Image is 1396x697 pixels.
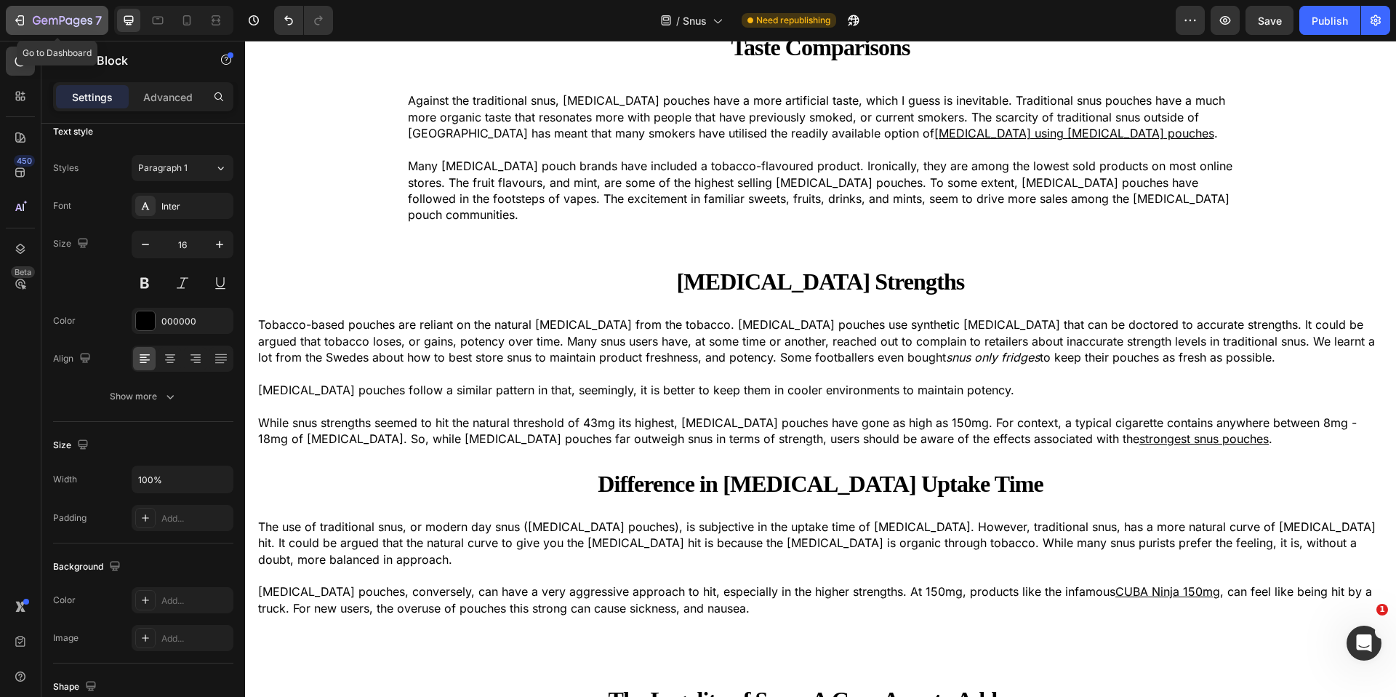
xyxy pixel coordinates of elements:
button: Publish [1299,6,1360,35]
p: Advanced [143,89,193,105]
div: Beta [11,266,35,278]
strong: The Legality of Snus: A Grey Area to Address [364,646,788,672]
div: Text style [53,125,93,138]
strong: [MEDICAL_DATA] Strengths [432,228,720,254]
a: [MEDICAL_DATA] using [MEDICAL_DATA] pouches [689,85,969,100]
strong: Difference in [MEDICAL_DATA] Uptake Time [353,430,798,456]
div: 000000 [161,315,230,328]
div: Shape [53,677,100,697]
div: Image [53,632,79,645]
span: Need republishing [756,14,830,27]
a: CUBA Ninja 150mg [870,543,975,558]
p: Many [MEDICAL_DATA] pouch brands have included a tobacco-flavoured product. Ironically, they are ... [163,117,989,183]
p: [MEDICAL_DATA] pouches follow a similar pattern in that, seemingly, it is better to keep them in ... [13,341,1138,357]
div: Styles [53,162,79,175]
div: Inter [161,200,230,213]
p: Against the traditional snus, [MEDICAL_DATA] pouches have a more artificial taste, which I guess ... [163,52,989,100]
p: [MEDICAL_DATA] pouches, conversely, can have a very aggressive approach to hit, especially in the... [13,543,1138,575]
div: Font [53,199,71,212]
div: Background [53,557,124,577]
div: Color [53,314,76,327]
div: Show more [110,389,177,404]
div: Add... [161,594,230,608]
div: Undo/Redo [274,6,333,35]
i: snus only fridges [701,309,795,324]
div: Padding [53,511,87,525]
input: Auto [132,466,233,493]
p: While snus strengths seemed to hit the natural threshold of 43mg its highest, [MEDICAL_DATA] pouc... [13,374,1138,407]
p: Settings [72,89,113,105]
p: Text Block [71,52,194,69]
div: Align [53,349,94,369]
button: 7 [6,6,108,35]
div: Width [53,473,77,486]
p: Tobacco-based pouches are reliant on the natural [MEDICAL_DATA] from the tobacco. [MEDICAL_DATA] ... [13,276,1138,324]
div: Color [53,594,76,607]
span: Paragraph 1 [138,162,188,175]
button: Save [1245,6,1293,35]
div: 450 [14,155,35,167]
button: Paragraph 1 [132,155,233,181]
div: Publish [1312,13,1348,28]
span: Save [1258,15,1282,27]
iframe: To enrich screen reader interactions, please activate Accessibility in Grammarly extension settings [245,41,1396,697]
span: 1 [1376,604,1388,616]
a: strongest snus pouches. [894,391,1027,405]
div: Size [53,234,92,254]
span: / [676,13,680,28]
button: Show more [53,383,233,410]
div: Add... [161,632,230,645]
u: strongest snus pouches [894,391,1024,405]
p: The use of traditional snus, or modern day snus ([MEDICAL_DATA] pouches), is subjective in the up... [13,478,1138,527]
div: Add... [161,512,230,525]
iframe: Intercom live chat [1347,626,1381,661]
span: Snus [683,13,707,28]
p: 7 [95,12,102,29]
div: Size [53,436,92,455]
